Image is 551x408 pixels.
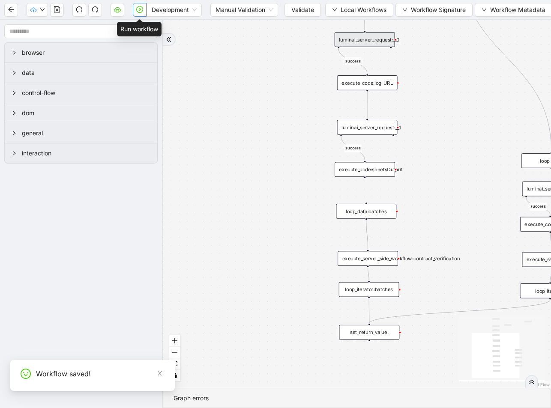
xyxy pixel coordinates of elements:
div: luminai_server_request:__1plus-circle [337,120,398,135]
span: Validate [291,5,314,15]
div: execute_server_side_workflow:contract_verification [338,251,398,266]
div: loop_data:batches [336,204,396,219]
div: execute_code:log_URL [337,75,398,90]
button: zoom in [169,335,180,347]
div: set_return_value:plus-circle [339,325,399,340]
div: data [5,63,157,83]
div: execute_code:sheetsOutput [335,162,395,177]
div: loop_iterator:batches [339,282,399,297]
button: downLocal Workflows [325,3,393,17]
span: Workflow Signature [411,5,466,15]
span: down [40,7,45,12]
span: arrow-left [8,6,15,13]
button: play-circle [133,3,147,17]
span: cloud-upload [30,7,36,13]
span: down [332,7,337,12]
g: Edge from loop_iterator: to set_return_value: [369,300,550,324]
span: Development [152,3,197,16]
span: down [482,7,487,12]
span: close [157,370,163,376]
span: Workflow Metadata [490,5,545,15]
button: cloud-server [111,3,124,17]
div: general [5,123,157,143]
g: Edge from execute_server_side_workflow:contract_verification to loop_iterator:batches [368,268,369,280]
g: Edge from luminai_server_request:__1 to execute_code:sheetsOutput [341,136,365,160]
button: zoom out [169,347,180,358]
span: cloud-server [114,6,121,13]
span: dom [22,108,150,118]
span: plus-circle [388,141,398,151]
div: luminai_server_request:__1 [337,120,398,135]
span: right [12,90,17,95]
span: plus-circle [360,183,370,193]
span: redo [92,6,99,13]
span: double-right [166,36,172,42]
div: Workflow saved! [36,369,165,379]
button: Validate [284,3,321,17]
span: smile [21,369,31,379]
button: toggle interactivity [169,370,180,381]
span: interaction [22,149,150,158]
span: data [22,68,150,77]
span: save [54,6,60,13]
g: Edge from luminai_server_request:fetch_claims_data to execute_code:sheetsOutput__0 [526,198,550,215]
a: React Flow attribution [527,382,550,387]
span: play-circle [136,6,143,13]
span: right [12,131,17,136]
button: arrow-left [4,3,18,17]
button: undo [72,3,86,17]
div: control-flow [5,83,157,103]
button: downWorkflow Signature [395,3,473,17]
div: dom [5,103,157,123]
span: control-flow [22,88,150,98]
div: luminai_server_request:__0plus-circle [335,32,395,47]
div: Graph errors [174,393,540,403]
span: right [12,70,17,75]
span: Local Workflows [341,5,386,15]
span: plus-circle [364,346,374,356]
button: cloud-uploaddown [27,3,48,17]
span: right [12,50,17,55]
button: save [50,3,64,17]
div: browser [5,43,157,63]
span: down [402,7,407,12]
g: Edge from loop_data:batches to execute_server_side_workflow:contract_verification [366,220,368,249]
div: set_return_value: [339,325,399,340]
div: Run workflow [117,22,162,36]
span: right [12,110,17,116]
g: Edge from luminai_server_request:__0 to execute_code:log_URL [338,48,367,74]
span: browser [22,48,150,57]
span: plus-circle [386,53,395,63]
div: interaction [5,143,157,163]
div: execute_code:sheetsOutputplus-circle [335,162,395,177]
span: undo [76,6,83,13]
span: double-right [529,379,535,385]
div: luminai_server_request:__0 [335,32,395,47]
span: Manual Validation [216,3,273,16]
button: fit view [169,358,180,370]
span: general [22,128,150,138]
span: right [12,151,17,156]
button: redo [88,3,102,17]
